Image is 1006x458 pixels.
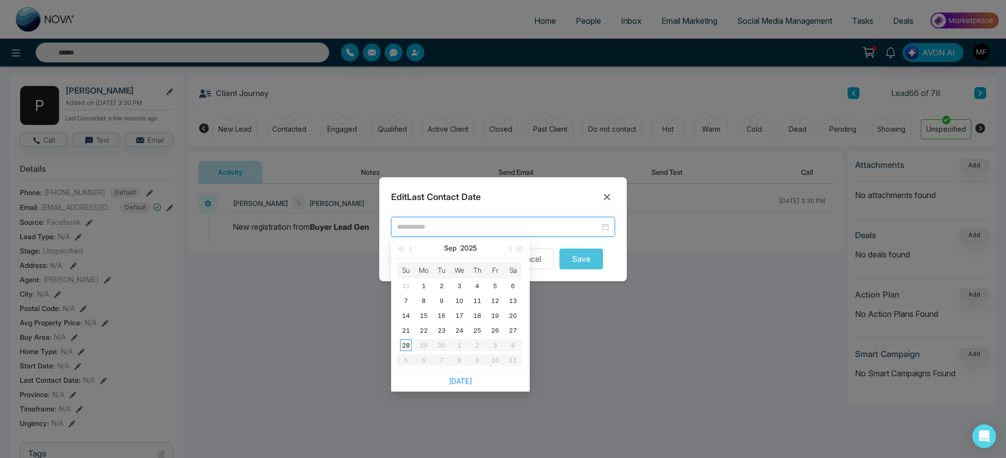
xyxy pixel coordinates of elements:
td: 2025-09-19 [486,308,504,323]
td: 2025-09-03 [451,278,468,293]
div: 27 [507,324,519,336]
div: 14 [400,309,412,321]
td: 2025-09-20 [504,308,522,323]
td: 2025-09-28 [397,338,415,353]
td: 2025-09-22 [415,323,433,338]
td: 2025-09-23 [433,323,451,338]
div: 4 [471,280,483,292]
td: 2025-09-21 [397,323,415,338]
th: Su [397,262,415,278]
div: 26 [489,324,501,336]
td: 2025-08-31 [397,278,415,293]
button: Sep [444,238,456,258]
div: 8 [418,295,430,306]
div: 9 [436,295,448,306]
div: 13 [507,295,519,306]
td: 2025-09-05 [486,278,504,293]
th: Th [468,262,486,278]
div: 23 [436,324,448,336]
div: 1 [418,280,430,292]
th: Mo [415,262,433,278]
td: 2025-09-01 [415,278,433,293]
th: Tu [433,262,451,278]
div: 5 [489,280,501,292]
div: 21 [400,324,412,336]
th: Fr [486,262,504,278]
div: 10 [453,295,465,306]
td: 2025-09-07 [397,293,415,308]
td: 2025-09-06 [504,278,522,293]
div: 2 [436,280,448,292]
td: 2025-09-15 [415,308,433,323]
div: 16 [436,309,448,321]
td: 2025-09-02 [433,278,451,293]
div: 19 [489,309,501,321]
td: 2025-09-16 [433,308,451,323]
div: 18 [471,309,483,321]
td: 2025-09-04 [468,278,486,293]
div: 12 [489,295,501,306]
td: 2025-09-25 [468,323,486,338]
td: 2025-09-13 [504,293,522,308]
div: 22 [418,324,430,336]
div: 7 [400,295,412,306]
div: 31 [400,280,412,292]
div: 28 [400,339,412,351]
button: 2025 [460,238,477,258]
td: 2025-09-10 [451,293,468,308]
div: 25 [471,324,483,336]
div: 11 [471,295,483,306]
td: 2025-09-12 [486,293,504,308]
td: 2025-09-17 [451,308,468,323]
div: Open Intercom Messenger [972,424,996,448]
th: Sa [504,262,522,278]
a: [DATE] [449,377,472,385]
div: 6 [507,280,519,292]
td: 2025-09-11 [468,293,486,308]
div: 17 [453,309,465,321]
div: 15 [418,309,430,321]
div: 24 [453,324,465,336]
td: 2025-09-24 [451,323,468,338]
td: 2025-09-14 [397,308,415,323]
td: 2025-09-09 [433,293,451,308]
td: 2025-09-27 [504,323,522,338]
td: 2025-09-26 [486,323,504,338]
th: We [451,262,468,278]
div: 20 [507,309,519,321]
td: 2025-09-18 [468,308,486,323]
td: 2025-09-08 [415,293,433,308]
div: 3 [453,280,465,292]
